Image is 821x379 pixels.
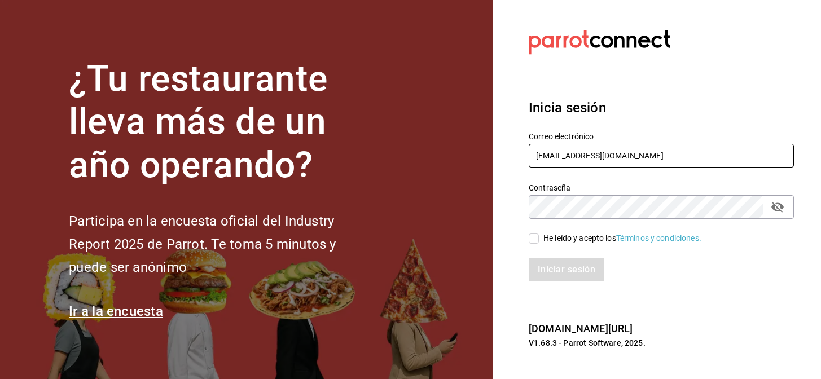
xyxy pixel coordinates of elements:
[69,58,374,187] h1: ¿Tu restaurante lleva más de un año operando?
[529,144,794,168] input: Ingresa tu correo electrónico
[529,132,794,140] label: Correo electrónico
[69,210,374,279] h2: Participa en la encuesta oficial del Industry Report 2025 de Parrot. Te toma 5 minutos y puede se...
[529,337,794,349] p: V1.68.3 - Parrot Software, 2025.
[543,232,701,244] div: He leído y acepto los
[529,323,633,334] a: [DOMAIN_NAME][URL]
[529,98,794,118] h3: Inicia sesión
[616,233,701,243] a: Términos y condiciones.
[69,303,163,319] a: Ir a la encuesta
[529,183,794,191] label: Contraseña
[768,197,787,217] button: passwordField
